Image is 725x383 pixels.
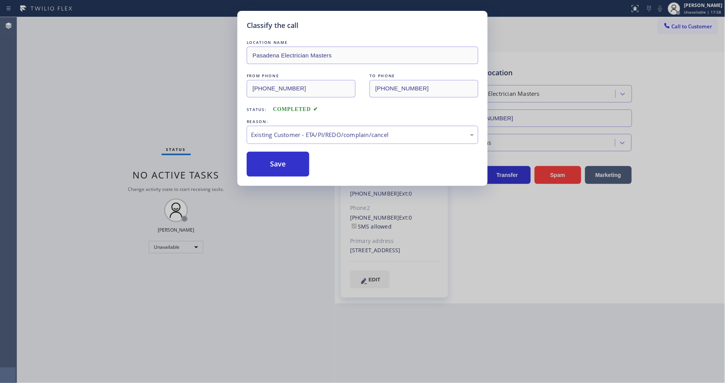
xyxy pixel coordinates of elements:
div: FROM PHONE [247,72,356,80]
button: Save [247,152,309,177]
div: REASON: [247,118,478,126]
span: Status: [247,107,267,112]
input: From phone [247,80,356,97]
h5: Classify the call [247,20,298,31]
div: Existing Customer - ETA/PI/REDO/complain/cancel [251,130,474,139]
div: LOCATION NAME [247,38,478,47]
div: TO PHONE [369,72,478,80]
input: To phone [369,80,478,97]
span: COMPLETED [273,106,318,112]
